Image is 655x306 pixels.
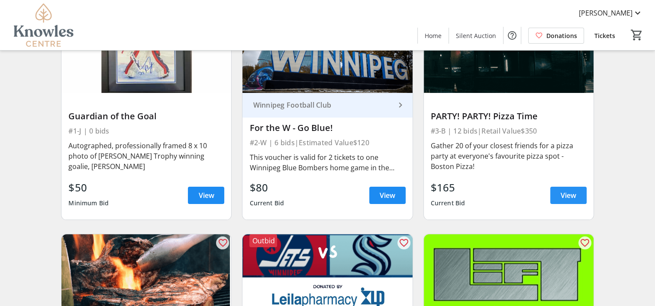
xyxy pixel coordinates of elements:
div: Autographed, professionally framed 8 x 10 photo of [PERSON_NAME] Trophy winning goalie, [PERSON_N... [68,140,224,172]
span: View [198,190,214,201]
div: Outbid [249,234,277,247]
a: View [369,187,406,204]
div: Winnipeg Football Club [249,101,395,109]
div: Minimum Bid [68,195,109,211]
a: Donations [528,28,584,44]
a: Home [418,28,448,44]
a: View [188,187,224,204]
span: View [561,190,576,201]
a: Silent Auction [449,28,503,44]
button: [PERSON_NAME] [572,6,650,20]
div: #3-B | 12 bids | Retail Value $350 [431,125,587,137]
mat-icon: keyboard_arrow_right [395,100,406,110]
span: Donations [546,31,577,40]
div: #1-J | 0 bids [68,125,224,137]
button: Cart [629,27,645,43]
a: Tickets [587,28,622,44]
mat-icon: favorite_outline [217,238,228,248]
img: Knowles Centre's Logo [5,3,82,47]
div: $165 [431,180,465,195]
span: Silent Auction [456,31,496,40]
div: Guardian of the Goal [68,111,224,121]
button: Help [503,27,521,44]
a: Winnipeg Football Club [242,93,412,118]
span: Tickets [594,31,615,40]
div: This voucher is valid for 2 tickets to one Winnipeg Blue Bombers home game in the 2025 season. Ch... [249,152,405,173]
div: $50 [68,180,109,195]
div: #2-W | 6 bids | Estimated Value $120 [249,137,405,149]
a: View [550,187,587,204]
mat-icon: favorite_outline [580,238,590,248]
div: PARTY! PARTY! Pizza Time [431,111,587,121]
div: Current Bid [431,195,465,211]
div: Current Bid [249,195,284,211]
div: $80 [249,180,284,195]
span: Home [425,31,442,40]
span: [PERSON_NAME] [579,8,632,18]
span: View [380,190,395,201]
div: Gather 20 of your closest friends for a pizza party at everyone's favourite pizza spot - Boston P... [431,140,587,172]
div: For the W - Go Blue! [249,123,405,133]
mat-icon: favorite_outline [399,238,409,248]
